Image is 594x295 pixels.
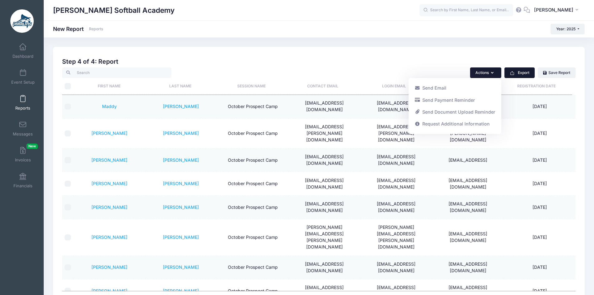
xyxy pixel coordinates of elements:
[289,172,361,195] td: [EMAIL_ADDRESS][DOMAIN_NAME]
[432,172,504,195] td: [EMAIL_ADDRESS][DOMAIN_NAME]
[163,234,199,240] a: [PERSON_NAME]
[217,219,289,256] td: October Prospect Camp
[411,106,498,118] a: Send Document Upload Reminder
[163,157,199,163] a: [PERSON_NAME]
[8,144,38,165] a: InvoicesNew
[289,95,361,118] td: [EMAIL_ADDRESS][DOMAIN_NAME]
[360,95,432,118] td: [EMAIL_ADDRESS][DOMAIN_NAME]
[145,78,216,95] th: Last Name: activate to sort column ascending
[163,204,199,210] a: [PERSON_NAME]
[8,40,38,62] a: Dashboard
[15,106,30,111] span: Reports
[504,196,576,219] td: [DATE]
[289,196,361,219] td: [EMAIL_ADDRESS][DOMAIN_NAME]
[163,288,199,293] a: [PERSON_NAME]
[358,78,430,95] th: Login Email: activate to sort column ascending
[432,256,504,279] td: [EMAIL_ADDRESS][DOMAIN_NAME]
[91,234,127,240] a: [PERSON_NAME]
[12,54,33,59] span: Dashboard
[556,27,576,31] span: Year: 2025
[163,264,199,270] a: [PERSON_NAME]
[360,196,432,219] td: [EMAIL_ADDRESS][DOMAIN_NAME]
[53,26,103,32] h1: New Report
[217,172,289,195] td: October Prospect Camp
[411,82,498,94] a: Send Email
[530,3,585,17] button: [PERSON_NAME]
[10,9,34,33] img: Marlin Softball Academy
[504,219,576,256] td: [DATE]
[551,24,585,34] button: Year: 2025
[411,118,498,130] a: Request Additional Information
[289,256,361,279] td: [EMAIL_ADDRESS][DOMAIN_NAME]
[91,157,127,163] a: [PERSON_NAME]
[8,118,38,140] a: Messages
[217,256,289,279] td: October Prospect Camp
[504,119,576,149] td: [DATE]
[163,104,199,109] a: [PERSON_NAME]
[504,256,576,279] td: [DATE]
[27,144,38,149] span: New
[11,80,35,85] span: Event Setup
[534,7,573,13] span: [PERSON_NAME]
[289,219,361,256] td: [PERSON_NAME][EMAIL_ADDRESS][PERSON_NAME][DOMAIN_NAME]
[217,149,289,172] td: October Prospect Camp
[8,66,38,88] a: Event Setup
[289,119,361,149] td: [EMAIL_ADDRESS][PERSON_NAME][DOMAIN_NAME]
[91,130,127,136] a: [PERSON_NAME]
[13,183,32,189] span: Financials
[73,78,145,95] th: First Name: activate to sort column ascending
[8,92,38,114] a: Reports
[89,27,103,32] a: Reports
[216,78,287,95] th: Session Name: activate to sort column ascending
[53,3,174,17] h1: [PERSON_NAME] Softball Academy
[420,4,513,17] input: Search by First Name, Last Name, or Email...
[432,149,504,172] td: [EMAIL_ADDRESS]
[217,95,289,118] td: October Prospect Camp
[289,149,361,172] td: [EMAIL_ADDRESS][DOMAIN_NAME]
[360,119,432,149] td: [EMAIL_ADDRESS][PERSON_NAME][DOMAIN_NAME]
[360,219,432,256] td: [PERSON_NAME][EMAIL_ADDRESS][PERSON_NAME][DOMAIN_NAME]
[287,78,358,95] th: Contact Email: activate to sort column ascending
[62,58,576,65] h2: Step 4 of 4: Report
[504,67,535,78] button: Export
[501,78,572,95] th: Registration Date: activate to sort column ascending
[432,219,504,256] td: [EMAIL_ADDRESS][DOMAIN_NAME]
[163,181,199,186] a: [PERSON_NAME]
[432,196,504,219] td: [EMAIL_ADDRESS][DOMAIN_NAME]
[15,157,31,163] span: Invoices
[504,172,576,195] td: [DATE]
[538,67,576,78] a: Save Report
[91,288,127,293] a: [PERSON_NAME]
[62,67,171,78] input: Search
[217,119,289,149] td: October Prospect Camp
[360,149,432,172] td: [EMAIL_ADDRESS][DOMAIN_NAME]
[91,181,127,186] a: [PERSON_NAME]
[360,172,432,195] td: [EMAIL_ADDRESS][DOMAIN_NAME]
[91,264,127,270] a: [PERSON_NAME]
[13,131,33,137] span: Messages
[217,196,289,219] td: October Prospect Camp
[8,170,38,191] a: Financials
[163,130,199,136] a: [PERSON_NAME]
[360,256,432,279] td: [EMAIL_ADDRESS][DOMAIN_NAME]
[411,94,498,106] a: Send Payment Reminder
[470,67,501,78] button: Actions
[102,104,117,109] a: Maddy
[504,149,576,172] td: [DATE]
[91,204,127,210] a: [PERSON_NAME]
[504,95,576,118] td: [DATE]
